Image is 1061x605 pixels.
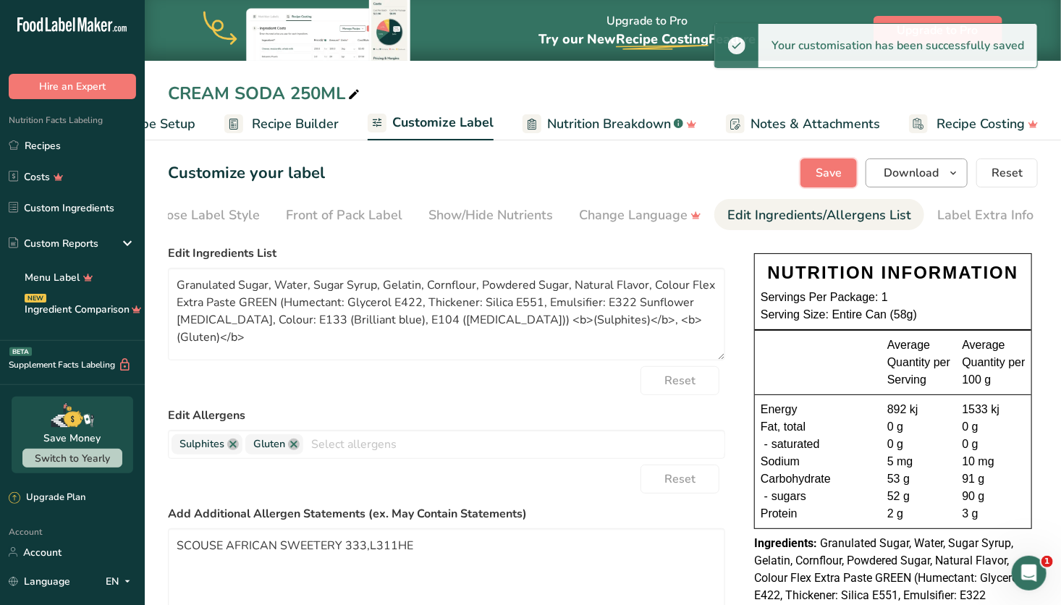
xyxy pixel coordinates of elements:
span: Fat, total [761,418,806,436]
div: NUTRITION INFORMATION [761,260,1026,286]
div: EN [106,572,136,590]
div: Front of Pack Label [286,206,402,225]
span: Save [816,164,842,182]
span: Recipe Builder [252,114,339,134]
button: Save [800,158,857,187]
span: Try our New Feature [538,30,756,48]
button: Upgrade to Pro [874,16,1002,45]
button: Switch to Yearly [22,449,122,467]
div: Label Extra Info [937,206,1033,225]
span: Notes & Attachments [751,114,880,134]
span: sugars [772,488,806,505]
button: Reset [641,465,719,494]
div: NEW [25,294,46,302]
a: Recipe Builder [224,108,339,140]
span: Sodium [761,453,800,470]
span: Customize Label [392,113,494,132]
div: 52 g [887,488,951,505]
div: Show/Hide Nutrients [428,206,553,225]
span: Recipe Setup [117,114,195,134]
label: Edit Allergens [168,407,725,424]
label: Add Additional Allergen Statements (ex. May Contain Statements) [168,505,725,522]
div: - [761,488,772,505]
div: 3 g [963,505,1026,522]
div: 1533 kj [963,401,1026,418]
div: 892 kj [887,401,951,418]
div: 90 g [963,488,1026,505]
div: 0 g [887,436,951,453]
div: CREAM SODA 250ML [168,80,363,106]
input: Select allergens [303,433,724,455]
a: Customize Label [368,106,494,141]
span: Switch to Yearly [35,452,110,465]
div: 5 mg [887,453,951,470]
div: 53 g [887,470,951,488]
span: Nutrition Breakdown [547,114,671,134]
div: Average Quantity per Serving [887,337,951,389]
div: Average Quantity per 100 g [963,337,1026,389]
button: Hire an Expert [9,74,136,99]
span: Reset [664,470,696,488]
span: Energy [761,401,798,418]
iframe: Intercom live chat [1012,556,1047,591]
div: Custom Reports [9,236,98,251]
div: Serving Size: Entire Can (58g) [761,306,1026,323]
span: Reset [992,164,1023,182]
div: Upgrade Plan [9,491,85,505]
span: Ingredients: [754,536,817,550]
div: BETA [9,347,32,356]
span: Protein [761,505,798,522]
div: Servings Per Package: 1 [761,289,1026,306]
span: Gluten [253,436,285,452]
span: 1 [1041,556,1053,567]
div: - [761,436,772,453]
div: 0 g [887,418,951,436]
a: Nutrition Breakdown [523,108,697,140]
a: Language [9,569,70,594]
div: Save Money [44,431,101,446]
span: saturated [772,436,820,453]
div: Upgrade to Pro [538,1,756,61]
h1: Customize your label [168,161,325,185]
div: 10 mg [963,453,1026,470]
a: Notes & Attachments [726,108,880,140]
div: Your customisation has been successfully saved [758,24,1037,67]
a: Recipe Costing [909,108,1039,140]
button: Reset [976,158,1038,187]
button: Download [866,158,968,187]
div: 0 g [963,436,1026,453]
span: Download [884,164,939,182]
span: Sulphites [179,436,224,452]
div: 0 g [963,418,1026,436]
div: Change Language [579,206,701,225]
div: 2 g [887,505,951,522]
div: Edit Ingredients/Allergens List [727,206,911,225]
label: Edit Ingredients List [168,245,725,262]
button: Reset [641,366,719,395]
div: 91 g [963,470,1026,488]
span: Upgrade to Pro [897,22,978,39]
div: Choose Label Style [143,206,260,225]
span: Reset [664,372,696,389]
span: Carbohydrate [761,470,831,488]
span: Recipe Costing [937,114,1025,134]
span: Recipe Costing [616,30,709,48]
